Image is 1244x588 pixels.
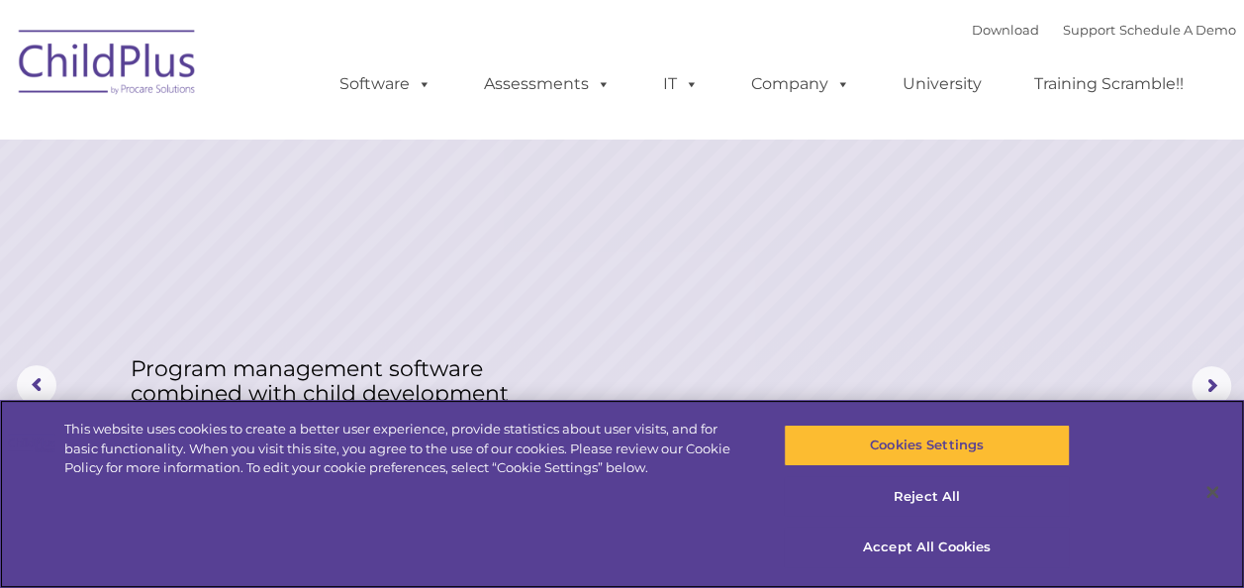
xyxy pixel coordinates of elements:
span: Phone number [275,212,359,227]
a: Training Scramble!! [1014,64,1203,104]
button: Close [1191,470,1234,514]
button: Cookies Settings [784,425,1070,466]
img: ChildPlus by Procare Solutions [9,16,207,115]
span: Last name [275,131,335,146]
a: Assessments [464,64,630,104]
button: Reject All [784,476,1070,518]
a: Company [731,64,870,104]
font: | [972,22,1236,38]
div: This website uses cookies to create a better user experience, provide statistics about user visit... [64,420,746,478]
a: Schedule A Demo [1119,22,1236,38]
a: Software [320,64,451,104]
a: IT [643,64,718,104]
rs-layer: Program management software combined with child development assessments in ONE POWERFUL system! T... [131,356,528,455]
button: Accept All Cookies [784,527,1070,568]
a: Download [972,22,1039,38]
img: DRDP Assessment in ChildPlus [132,187,457,346]
a: Support [1063,22,1115,38]
a: University [883,64,1002,104]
